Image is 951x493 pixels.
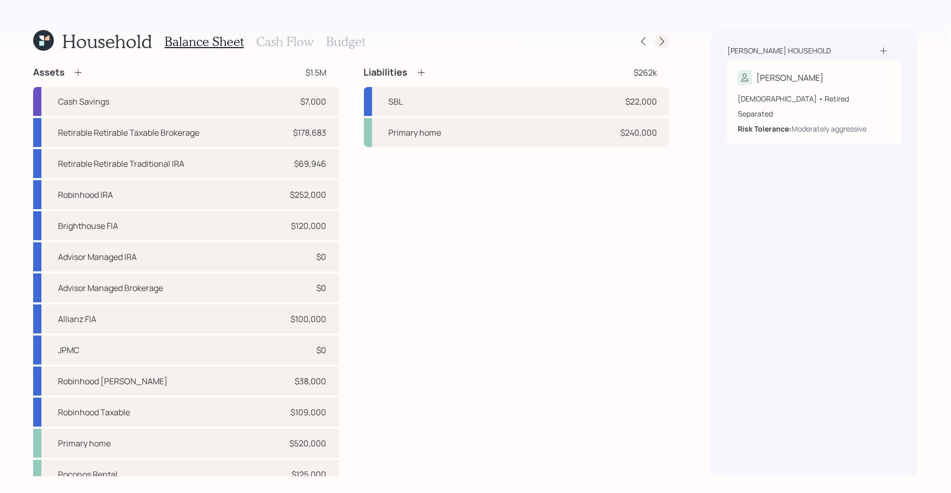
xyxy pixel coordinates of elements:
div: $38,000 [295,375,327,387]
div: $69,946 [295,157,327,170]
div: Brighthouse FIA [58,220,118,232]
h3: Cash Flow [256,34,314,49]
b: Risk Tolerance: [738,124,792,134]
div: Primary home [389,126,442,139]
div: $262k [634,66,657,79]
div: Advisor Managed IRA [58,251,137,263]
div: $178,683 [294,126,327,139]
div: [DEMOGRAPHIC_DATA] • Retired [738,93,891,104]
div: [PERSON_NAME] [756,71,824,84]
div: SBL [389,95,403,108]
h1: Household [62,30,152,52]
div: $100,000 [291,313,327,325]
div: $22,000 [625,95,657,108]
div: $520,000 [290,437,327,450]
div: $0 [317,282,327,294]
div: [PERSON_NAME] household [727,46,831,56]
div: $240,000 [620,126,657,139]
div: $252,000 [290,189,327,201]
h3: Balance Sheet [165,34,244,49]
h4: Assets [33,67,65,78]
div: $120,000 [291,220,327,232]
div: $7,000 [301,95,327,108]
div: Retirable Retirable Traditional IRA [58,157,184,170]
div: Poconos Rental [58,468,118,481]
div: Moderately aggressive [792,123,867,134]
div: $1.5M [306,66,327,79]
div: Cash Savings [58,95,109,108]
div: Separated [738,108,891,119]
div: $0 [317,251,327,263]
div: Allianz FIA [58,313,96,325]
div: Retirable Retirable Taxable Brokerage [58,126,199,139]
div: JPMC [58,344,79,356]
div: Advisor Managed Brokerage [58,282,163,294]
h4: Liabilities [364,67,408,78]
div: Robinhood [PERSON_NAME] [58,375,168,387]
div: Robinhood Taxable [58,406,130,418]
div: Robinhood IRA [58,189,113,201]
h3: Budget [326,34,365,49]
div: $0 [317,344,327,356]
div: $109,000 [291,406,327,418]
div: Primary home [58,437,111,450]
div: $125,000 [292,468,327,481]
